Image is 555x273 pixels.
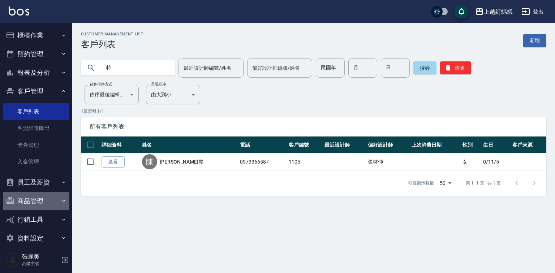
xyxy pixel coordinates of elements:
a: 客戶列表 [3,103,69,120]
th: 客戶來源 [511,136,546,153]
th: 電話 [238,136,287,153]
div: 上越紅螞蟻 [484,7,513,16]
button: save [454,4,469,19]
button: 行銷工具 [3,210,69,229]
button: 登出 [519,5,546,18]
button: 客戶管理 [3,82,69,101]
th: 生日 [481,136,511,153]
a: 查看 [102,156,125,168]
p: 1 筆資料, 1 / 1 [81,108,546,114]
div: 50 [437,173,454,193]
th: 姓名 [140,136,238,153]
button: 預約管理 [3,45,69,64]
td: 0/11/5 [481,153,511,170]
th: 客戶編號 [287,136,323,153]
th: 最近設計師 [323,136,366,153]
td: 女 [461,153,481,170]
th: 上次消費日期 [410,136,461,153]
p: 高階主管 [22,260,59,267]
h2: Customer Management List [81,32,143,36]
a: 入金管理 [3,153,69,170]
label: 顧客排序方式 [90,82,112,87]
a: 新增 [523,34,546,47]
th: 詳細資料 [100,136,140,153]
th: 性別 [461,136,481,153]
a: 卡券管理 [3,137,69,153]
label: 呈現順序 [151,82,166,87]
td: 張啓仲 [366,153,409,170]
img: Logo [9,6,29,16]
button: 清除 [440,61,471,74]
a: [PERSON_NAME]屋 [160,158,203,165]
input: 搜尋關鍵字 [101,58,169,78]
td: 1105 [287,153,323,170]
div: 由大到小 [146,85,200,104]
div: 依序最後編輯時間 [85,85,139,104]
button: 資料設定 [3,229,69,248]
button: 報表及分析 [3,63,69,82]
p: 每頁顯示數量 [408,180,434,186]
th: 偏好設計師 [366,136,409,153]
button: 員工及薪資 [3,173,69,192]
span: 所有客戶列表 [90,123,538,130]
p: 第 1–1 筆 共 1 筆 [466,180,501,186]
button: 櫃檯作業 [3,26,69,45]
td: 0973366587 [238,153,287,170]
div: 陳 [142,154,157,169]
h3: 客戶列表 [81,39,143,49]
h5: 張麗美 [22,253,59,260]
img: Person [6,253,20,267]
button: 上越紅螞蟻 [472,4,516,19]
a: 客資篩選匯出 [3,120,69,136]
button: 商品管理 [3,192,69,211]
button: 搜尋 [413,61,436,74]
